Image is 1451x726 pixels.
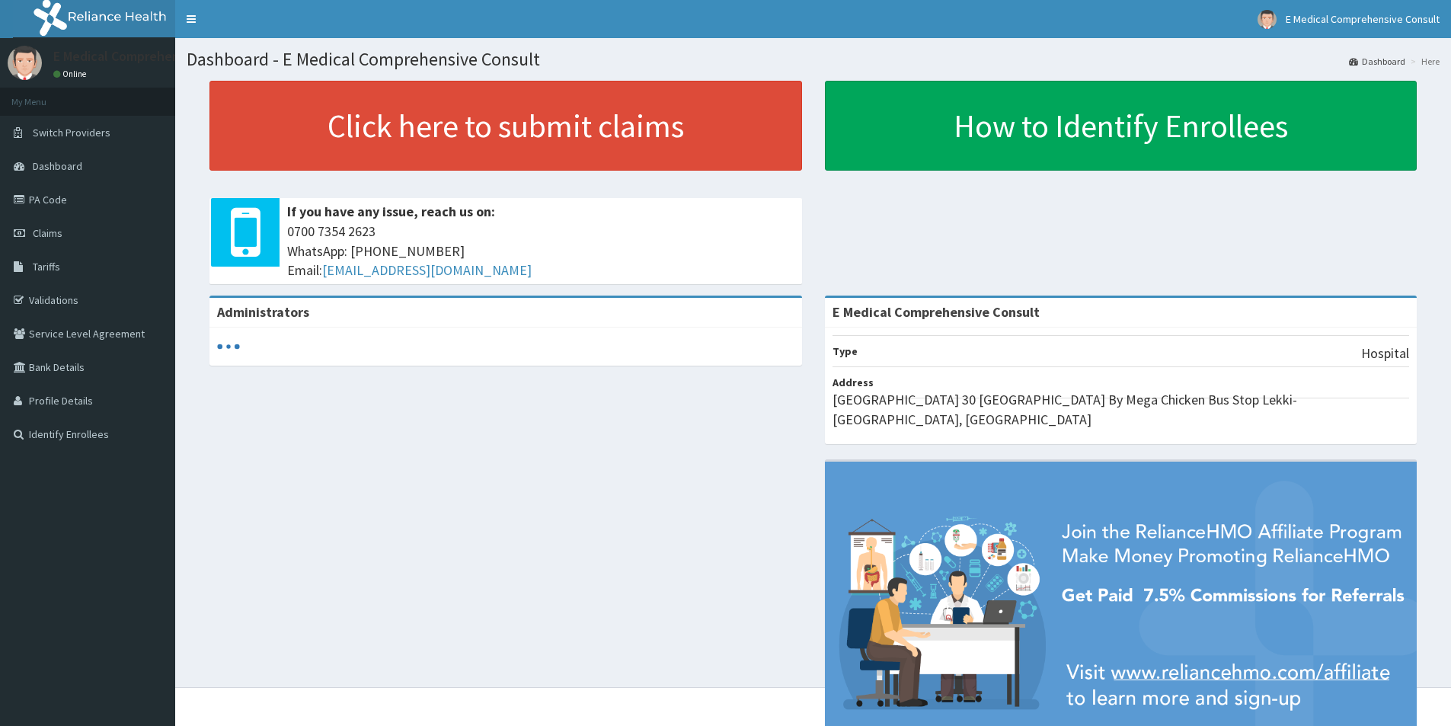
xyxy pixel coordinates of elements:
[1286,12,1440,26] span: E Medical Comprehensive Consult
[33,260,60,273] span: Tariffs
[287,203,495,220] b: If you have any issue, reach us on:
[833,303,1040,321] strong: E Medical Comprehensive Consult
[322,261,532,279] a: [EMAIL_ADDRESS][DOMAIN_NAME]
[187,50,1440,69] h1: Dashboard - E Medical Comprehensive Consult
[825,81,1417,171] a: How to Identify Enrollees
[33,226,62,240] span: Claims
[33,159,82,173] span: Dashboard
[833,376,874,389] b: Address
[1349,55,1405,68] a: Dashboard
[53,50,252,63] p: E Medical Comprehensive Consult
[217,335,240,358] svg: audio-loading
[833,344,858,358] b: Type
[1361,344,1409,363] p: Hospital
[287,222,794,280] span: 0700 7354 2623 WhatsApp: [PHONE_NUMBER] Email:
[217,303,309,321] b: Administrators
[33,126,110,139] span: Switch Providers
[1407,55,1440,68] li: Here
[833,390,1410,429] p: [GEOGRAPHIC_DATA] 30 [GEOGRAPHIC_DATA] By Mega Chicken Bus Stop Lekki-[GEOGRAPHIC_DATA], [GEOGRAP...
[1258,10,1277,29] img: User Image
[53,69,90,79] a: Online
[8,46,42,80] img: User Image
[209,81,802,171] a: Click here to submit claims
